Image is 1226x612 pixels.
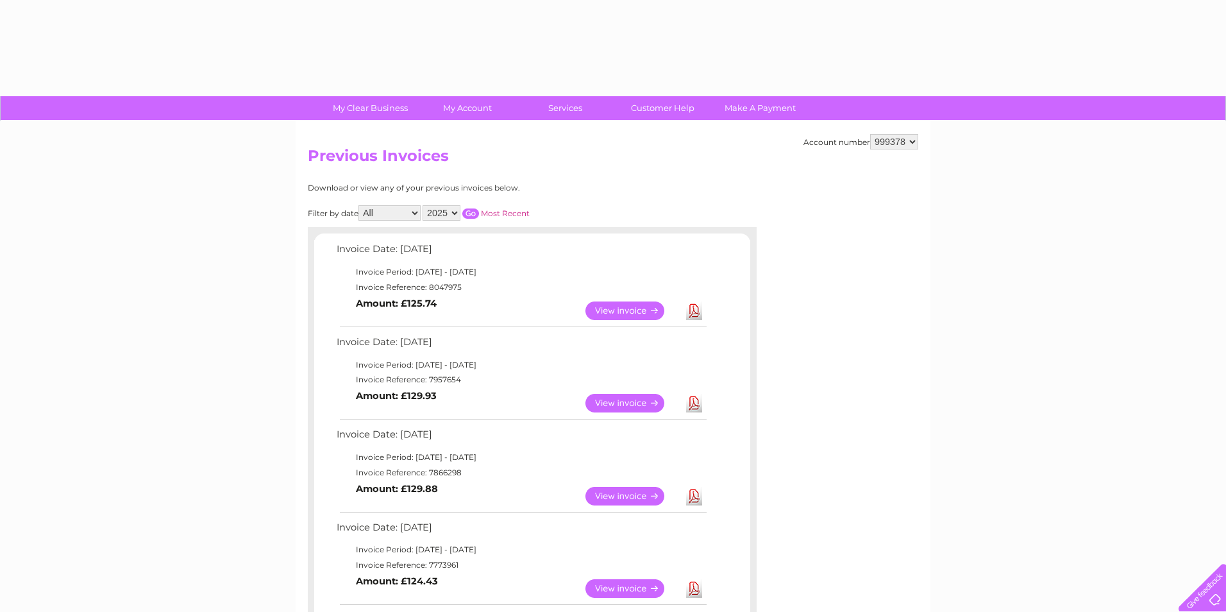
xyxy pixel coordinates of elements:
td: Invoice Period: [DATE] - [DATE] [333,450,709,465]
a: Download [686,394,702,412]
td: Invoice Date: [DATE] [333,426,709,450]
h2: Previous Invoices [308,147,918,171]
td: Invoice Reference: 7866298 [333,465,709,480]
a: Most Recent [481,208,530,218]
a: Services [512,96,618,120]
b: Amount: £124.43 [356,575,438,587]
a: My Clear Business [317,96,423,120]
b: Amount: £125.74 [356,298,437,309]
div: Account number [803,134,918,149]
div: Filter by date [308,205,644,221]
a: Download [686,487,702,506]
a: View [585,579,680,598]
b: Amount: £129.88 [356,483,438,495]
td: Invoice Reference: 8047975 [333,280,709,295]
a: View [585,302,680,320]
td: Invoice Period: [DATE] - [DATE] [333,357,709,373]
td: Invoice Reference: 7957654 [333,372,709,387]
a: Download [686,302,702,320]
td: Invoice Date: [DATE] [333,334,709,357]
a: Make A Payment [707,96,813,120]
td: Invoice Date: [DATE] [333,519,709,543]
td: Invoice Reference: 7773961 [333,557,709,573]
a: Customer Help [610,96,716,120]
a: My Account [415,96,521,120]
td: Invoice Period: [DATE] - [DATE] [333,264,709,280]
a: View [585,394,680,412]
a: View [585,487,680,506]
td: Invoice Date: [DATE] [333,241,709,264]
b: Amount: £129.93 [356,390,437,402]
a: Download [686,579,702,598]
div: Download or view any of your previous invoices below. [308,183,644,192]
td: Invoice Period: [DATE] - [DATE] [333,542,709,557]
